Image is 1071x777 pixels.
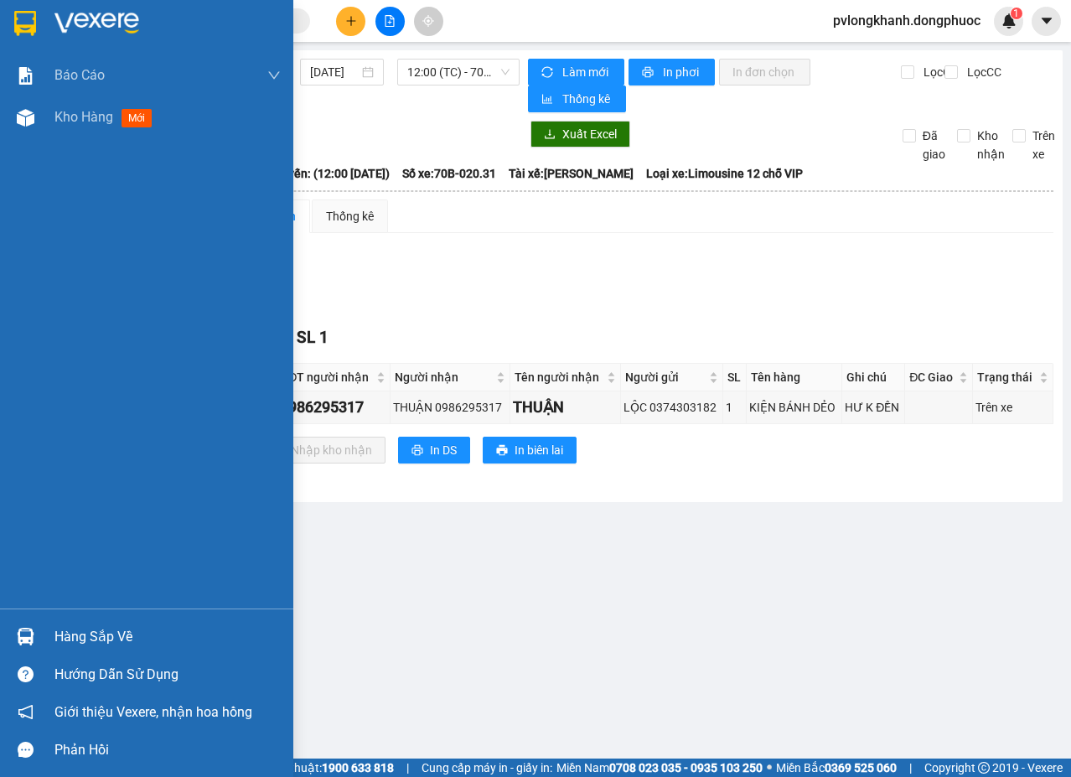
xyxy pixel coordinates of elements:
span: aim [422,15,434,27]
img: solution-icon [17,67,34,85]
span: Người gửi [625,368,706,386]
button: aim [414,7,443,36]
span: Giới thiệu Vexere, nhận hoa hồng [54,702,252,723]
span: Kho hàng [54,109,113,125]
div: Hàng sắp về [54,624,281,650]
span: 1 [1013,8,1019,19]
button: printerIn biên lai [483,437,577,464]
button: caret-down [1032,7,1061,36]
span: printer [642,66,656,80]
button: bar-chartThống kê [528,85,626,112]
div: HƯ K ĐỀN [845,398,902,417]
span: Trên xe [1026,127,1062,163]
span: ⚪️ [767,764,772,771]
button: plus [336,7,365,36]
span: In phơi [663,63,701,81]
button: downloadNhập kho nhận [259,437,385,464]
strong: 0708 023 035 - 0935 103 250 [609,761,763,774]
span: Người nhận [395,368,492,386]
span: copyright [978,762,990,774]
div: Trên xe [975,398,1050,417]
span: Tên người nhận [515,368,603,386]
sup: 1 [1011,8,1022,19]
span: Chuyến: (12:00 [DATE]) [267,164,390,183]
img: warehouse-icon [17,628,34,645]
span: plus [345,15,357,27]
span: In DS [430,441,457,459]
span: Lọc CR [917,63,960,81]
span: pvlongkhanh.dongphuoc [820,10,994,31]
span: Báo cáo [54,65,105,85]
span: SL 1 [297,328,329,347]
button: file-add [375,7,405,36]
span: Làm mới [562,63,611,81]
div: THUẬN 0986295317 [393,398,506,417]
strong: 1900 633 818 [322,761,394,774]
span: 12:00 (TC) - 70B-020.31 [407,60,510,85]
div: 0986295317 [280,396,387,419]
img: icon-new-feature [1001,13,1017,28]
span: Đã giao [916,127,952,163]
span: Cung cấp máy in - giấy in: [422,759,552,777]
span: down [267,69,281,82]
button: In đơn chọn [719,59,810,85]
strong: 0369 525 060 [825,761,897,774]
button: printerIn DS [398,437,470,464]
span: file-add [384,15,396,27]
button: syncLàm mới [528,59,624,85]
span: SĐT người nhận [282,368,373,386]
div: Thống kê [326,207,374,225]
div: Phản hồi [54,738,281,763]
span: message [18,742,34,758]
span: In biên lai [515,441,563,459]
span: Kho nhận [970,127,1011,163]
td: THUẬN [510,391,621,424]
th: Ghi chú [842,364,905,391]
button: printerIn phơi [629,59,715,85]
div: Hướng dẫn sử dụng [54,662,281,687]
span: Tài xế: [PERSON_NAME] [509,164,634,183]
span: sync [541,66,556,80]
span: Trạng thái [977,368,1036,386]
th: SL [723,364,747,391]
span: Miền Nam [556,759,763,777]
span: printer [496,444,508,458]
div: 1 [726,398,743,417]
div: LỘC 0374303182 [623,398,721,417]
span: Hỗ trợ kỹ thuật: [240,759,394,777]
span: Xuất Excel [562,125,617,143]
span: Số xe: 70B-020.31 [402,164,496,183]
td: 0986295317 [277,391,391,424]
input: 14/10/2025 [310,63,359,81]
span: notification [18,704,34,720]
span: | [909,759,912,777]
div: THUẬN [513,396,618,419]
button: downloadXuất Excel [530,121,630,148]
img: logo-vxr [14,11,36,36]
th: Tên hàng [747,364,842,391]
span: Thống kê [562,90,613,108]
div: KIỆN BÁNH DẺO [749,398,839,417]
span: printer [411,444,423,458]
span: caret-down [1039,13,1054,28]
span: Miền Bắc [776,759,897,777]
span: ĐC Giao [909,368,955,386]
img: warehouse-icon [17,109,34,127]
span: Loại xe: Limousine 12 chỗ VIP [646,164,803,183]
span: | [406,759,409,777]
span: mới [122,109,152,127]
span: Lọc CC [960,63,1004,81]
span: question-circle [18,666,34,682]
span: bar-chart [541,93,556,106]
span: download [544,128,556,142]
